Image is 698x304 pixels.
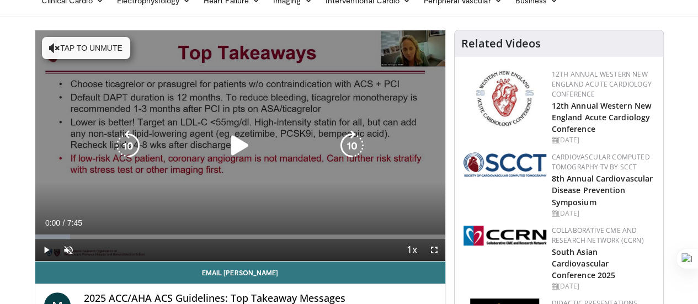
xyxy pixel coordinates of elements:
a: 12th Annual Western New England Acute Cardiology Conference [552,70,652,99]
button: Play [35,239,57,261]
a: Cardiovascular Computed Tomography TV by SCCT [552,152,650,172]
a: South Asian Cardiovascular Conference 2025 [552,247,616,280]
div: Progress Bar [35,234,445,239]
img: a04ee3ba-8487-4636-b0fb-5e8d268f3737.png.150x105_q85_autocrop_double_scale_upscale_version-0.2.png [463,226,546,246]
img: 0954f259-7907-4053-a817-32a96463ecc8.png.150x105_q85_autocrop_double_scale_upscale_version-0.2.png [474,70,535,127]
div: [DATE] [552,281,654,291]
a: Collaborative CME and Research Network (CCRN) [552,226,644,245]
button: Playback Rate [401,239,423,261]
div: [DATE] [552,209,654,218]
button: Tap to unmute [42,37,130,59]
h4: Related Videos [461,37,541,50]
a: 8th Annual Cardiovascular Disease Prevention Symposium [552,173,653,207]
img: 51a70120-4f25-49cc-93a4-67582377e75f.png.150x105_q85_autocrop_double_scale_upscale_version-0.2.png [463,152,546,177]
span: / [63,218,65,227]
video-js: Video Player [35,30,445,262]
button: Fullscreen [423,239,445,261]
span: 0:00 [45,218,60,227]
a: Email [PERSON_NAME] [35,262,445,284]
a: 12th Annual Western New England Acute Cardiology Conference [552,100,651,134]
div: [DATE] [552,135,654,145]
button: Unmute [57,239,79,261]
span: 7:45 [67,218,82,227]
